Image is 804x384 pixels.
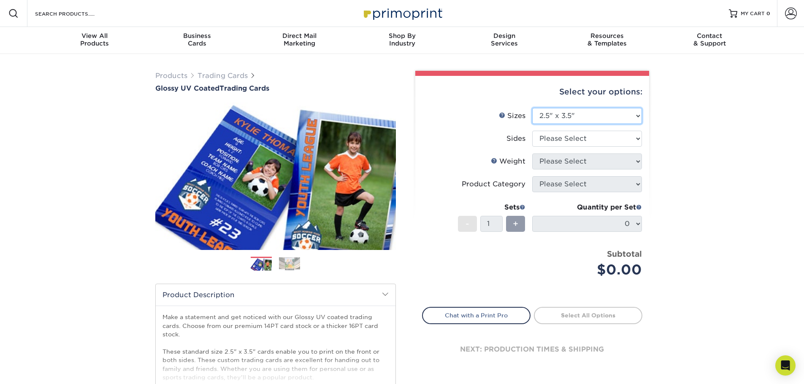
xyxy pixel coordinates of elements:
a: DesignServices [453,27,556,54]
a: Select All Options [534,307,642,324]
span: Shop By [351,32,453,40]
div: Services [453,32,556,47]
div: Products [43,32,146,47]
a: View AllProducts [43,27,146,54]
div: $0.00 [539,260,642,280]
div: & Templates [556,32,658,47]
span: Direct Mail [248,32,351,40]
span: + [513,218,518,230]
div: Industry [351,32,453,47]
span: Resources [556,32,658,40]
strong: Subtotal [607,249,642,258]
span: Glossy UV Coated [155,84,219,92]
div: Sets [458,202,525,212]
img: Trading Cards 02 [279,257,300,270]
div: Cards [146,32,248,47]
a: Chat with a Print Pro [422,307,531,324]
a: Trading Cards [198,72,248,80]
a: BusinessCards [146,27,248,54]
div: Sides [506,134,525,144]
span: Business [146,32,248,40]
span: - [466,218,469,230]
a: Contact& Support [658,27,761,54]
img: Glossy UV Coated 01 [155,93,396,259]
div: Marketing [248,32,351,47]
img: Trading Cards 01 [251,257,272,272]
div: Select your options: [422,76,642,108]
h1: Trading Cards [155,84,396,92]
input: SEARCH PRODUCTS..... [34,8,116,19]
a: Shop ByIndustry [351,27,453,54]
div: Weight [491,156,525,166]
a: Glossy UV CoatedTrading Cards [155,84,396,92]
a: Resources& Templates [556,27,658,54]
span: 0 [766,11,770,16]
div: next: production times & shipping [422,324,642,375]
div: & Support [658,32,761,47]
div: Product Category [462,179,525,189]
h2: Product Description [156,284,395,306]
div: Quantity per Set [532,202,642,212]
img: Primoprint [360,4,444,22]
span: Contact [658,32,761,40]
span: Design [453,32,556,40]
span: View All [43,32,146,40]
div: Open Intercom Messenger [775,355,796,376]
a: Products [155,72,187,80]
a: Direct MailMarketing [248,27,351,54]
div: Sizes [499,111,525,121]
span: MY CART [741,10,765,17]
